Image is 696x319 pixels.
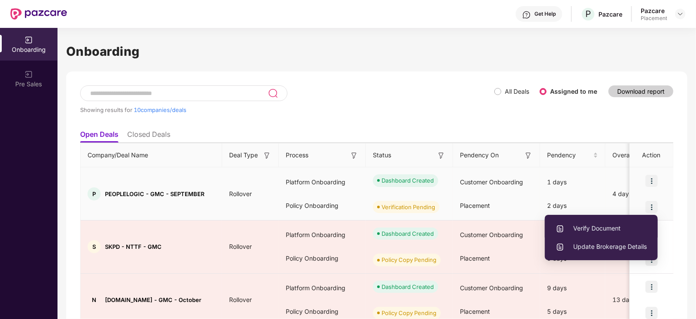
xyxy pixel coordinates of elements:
label: Assigned to me [550,88,597,95]
div: 5 days [540,247,605,270]
div: 2 days [540,194,605,217]
img: svg+xml;base64,PHN2ZyBpZD0iSGVscC0zMngzMiIgeG1sbnM9Imh0dHA6Ly93d3cudzMub3JnLzIwMDAvc3ZnIiB3aWR0aD... [522,10,531,19]
div: Policy Copy Pending [382,255,436,264]
div: Pazcare [598,10,622,18]
span: Deal Type [229,150,258,160]
div: P [88,187,101,200]
div: Policy Copy Pending [382,309,436,317]
div: 4 days [605,189,679,199]
span: 10 companies/deals [134,106,186,113]
img: svg+xml;base64,PHN2ZyB3aWR0aD0iMTYiIGhlaWdodD0iMTYiIHZpZXdCb3g9IjAgMCAxNiAxNiIgZmlsbD0ibm9uZSIgeG... [263,151,271,160]
div: Placement [641,15,667,22]
div: Pazcare [641,7,667,15]
span: Verify Document [556,224,647,233]
div: Platform Onboarding [279,276,366,300]
div: Dashboard Created [382,229,434,238]
span: Customer Onboarding [460,231,523,238]
img: svg+xml;base64,PHN2ZyB3aWR0aD0iMTYiIGhlaWdodD0iMTYiIHZpZXdCb3g9IjAgMCAxNiAxNiIgZmlsbD0ibm9uZSIgeG... [350,151,358,160]
span: Customer Onboarding [460,178,523,186]
div: Platform Onboarding [279,170,366,194]
img: New Pazcare Logo [10,8,67,20]
img: svg+xml;base64,PHN2ZyBpZD0iVXBsb2FkX0xvZ3MiIGRhdGEtbmFtZT0iVXBsb2FkIExvZ3MiIHhtbG5zPSJodHRwOi8vd3... [556,224,564,233]
span: Placement [460,255,490,262]
span: Placement [460,308,490,315]
img: icon [645,307,658,319]
th: Overall Pendency [605,143,679,167]
div: 9 days [540,276,605,300]
span: Rollover [222,296,259,303]
div: Policy Onboarding [279,247,366,270]
img: svg+xml;base64,PHN2ZyB3aWR0aD0iMjAiIGhlaWdodD0iMjAiIHZpZXdCb3g9IjAgMCAyMCAyMCIgZmlsbD0ibm9uZSIgeG... [24,36,33,44]
button: Download report [608,85,673,97]
span: [DOMAIN_NAME] - GMC - October [105,296,201,303]
span: SKPD - NTTF - GMC [105,243,162,250]
span: Pendency [547,150,591,160]
th: Action [630,143,673,167]
span: Rollover [222,190,259,197]
img: svg+xml;base64,PHN2ZyB3aWR0aD0iMTYiIGhlaWdodD0iMTYiIHZpZXdCb3g9IjAgMCAxNiAxNiIgZmlsbD0ibm9uZSIgeG... [524,151,533,160]
span: PEOPLELOGIC - GMC - SEPTEMBER [105,190,204,197]
span: Update Brokerage Details [556,242,647,251]
img: icon [645,175,658,187]
span: Placement [460,202,490,209]
div: 6 days [540,223,605,247]
div: N [88,293,101,306]
h1: Onboarding [66,42,687,61]
li: Closed Deals [127,130,170,143]
div: S [88,240,101,253]
img: icon [645,281,658,293]
div: Dashboard Created [382,176,434,185]
img: svg+xml;base64,PHN2ZyBpZD0iVXBsb2FkX0xvZ3MiIGRhdGEtbmFtZT0iVXBsb2FkIExvZ3MiIHhtbG5zPSJodHRwOi8vd3... [556,243,564,251]
div: Get Help [534,10,556,17]
div: 1 days [540,170,605,194]
img: svg+xml;base64,PHN2ZyB3aWR0aD0iMjQiIGhlaWdodD0iMjUiIHZpZXdCb3g9IjAgMCAyNCAyNSIgZmlsbD0ibm9uZSIgeG... [268,88,278,98]
div: Showing results for [80,106,494,113]
img: svg+xml;base64,PHN2ZyBpZD0iRHJvcGRvd24tMzJ4MzIiIHhtbG5zPSJodHRwOi8vd3d3LnczLm9yZy8yMDAwL3N2ZyIgd2... [677,10,684,17]
div: Dashboard Created [382,282,434,291]
div: Platform Onboarding [279,223,366,247]
span: Status [373,150,391,160]
span: Process [286,150,308,160]
div: Policy Onboarding [279,194,366,217]
th: Company/Deal Name [81,143,222,167]
span: P [585,9,591,19]
span: Customer Onboarding [460,284,523,292]
img: svg+xml;base64,PHN2ZyB3aWR0aD0iMjAiIGhlaWdodD0iMjAiIHZpZXdCb3g9IjAgMCAyMCAyMCIgZmlsbD0ibm9uZSIgeG... [24,70,33,79]
span: Rollover [222,243,259,250]
span: Pendency On [460,150,499,160]
img: svg+xml;base64,PHN2ZyB3aWR0aD0iMTYiIGhlaWdodD0iMTYiIHZpZXdCb3g9IjAgMCAxNiAxNiIgZmlsbD0ibm9uZSIgeG... [437,151,446,160]
label: All Deals [505,88,529,95]
div: Verification Pending [382,203,435,211]
div: 13 days [605,295,679,305]
img: icon [645,201,658,213]
li: Open Deals [80,130,118,143]
th: Pendency [540,143,605,167]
